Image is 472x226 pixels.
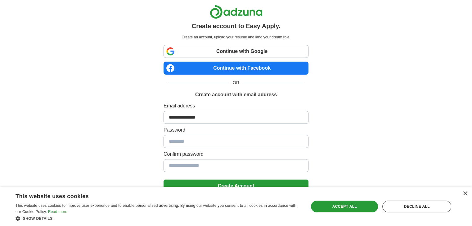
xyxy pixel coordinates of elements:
span: This website uses cookies to improve user experience and to enable personalised advertising. By u... [16,203,296,214]
label: Confirm password [164,150,308,158]
span: OR [229,80,243,86]
a: Continue with Facebook [164,62,308,75]
label: Password [164,126,308,134]
div: Show details [16,215,300,221]
div: This website uses cookies [16,191,285,200]
h1: Create account with email address [195,91,277,98]
span: Show details [23,216,53,221]
button: Create Account [164,180,308,193]
div: Accept all [311,201,378,212]
div: Close [463,191,467,196]
img: Adzuna logo [210,5,263,19]
div: Decline all [382,201,451,212]
a: Read more, opens a new window [48,210,67,214]
a: Continue with Google [164,45,308,58]
h1: Create account to Easy Apply. [192,21,281,31]
label: Email address [164,102,308,110]
p: Create an account, upload your resume and land your dream role. [165,34,307,40]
